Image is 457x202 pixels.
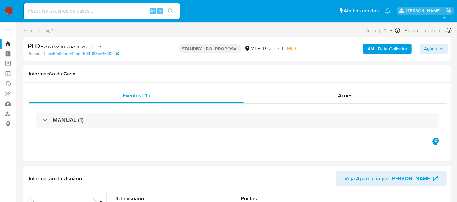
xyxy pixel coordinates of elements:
[263,45,296,52] span: Risco PLD:
[244,45,261,52] div: MLB
[24,7,180,15] input: Pesquise usuários ou casos...
[406,8,443,14] p: erico.trevizan@mercadopago.com.br
[445,7,452,14] a: Sair
[150,8,155,14] span: Alt
[40,44,102,50] span: # Yg1YPkduD5TAcZulx5lG5H5h
[344,171,431,186] span: Veja Aparência por [PERSON_NAME]
[36,113,439,128] div: MANUAL (1)
[123,92,150,99] span: Eventos ( 1 )
[401,26,403,35] span: -
[368,44,407,54] b: AML Data Collector
[344,7,379,14] span: Atalhos rápidos
[23,27,56,34] span: Sem atribuição
[179,44,241,53] p: STANDBY - ROI PROPOSAL
[336,171,447,186] button: Veja Aparência por [PERSON_NAME]
[27,41,40,51] b: PLD
[363,44,412,54] button: AML Data Collector
[364,26,400,35] div: Criou: [DATE]
[404,27,446,34] span: Expira em um mês
[385,8,391,14] a: Notificações
[29,175,82,182] h1: Informação do Usuário
[53,116,84,124] h3: MANUAL (1)
[159,8,161,14] span: s
[29,71,447,77] h1: Informação do Caso
[164,7,177,16] button: search-icon
[420,44,448,54] button: Ações
[424,44,437,54] span: Ações
[27,51,45,57] b: Person ID
[338,92,353,99] span: Ações
[287,45,296,52] span: MID
[47,51,119,57] a: ece5fb07ae9411bd25d91183b4434f24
